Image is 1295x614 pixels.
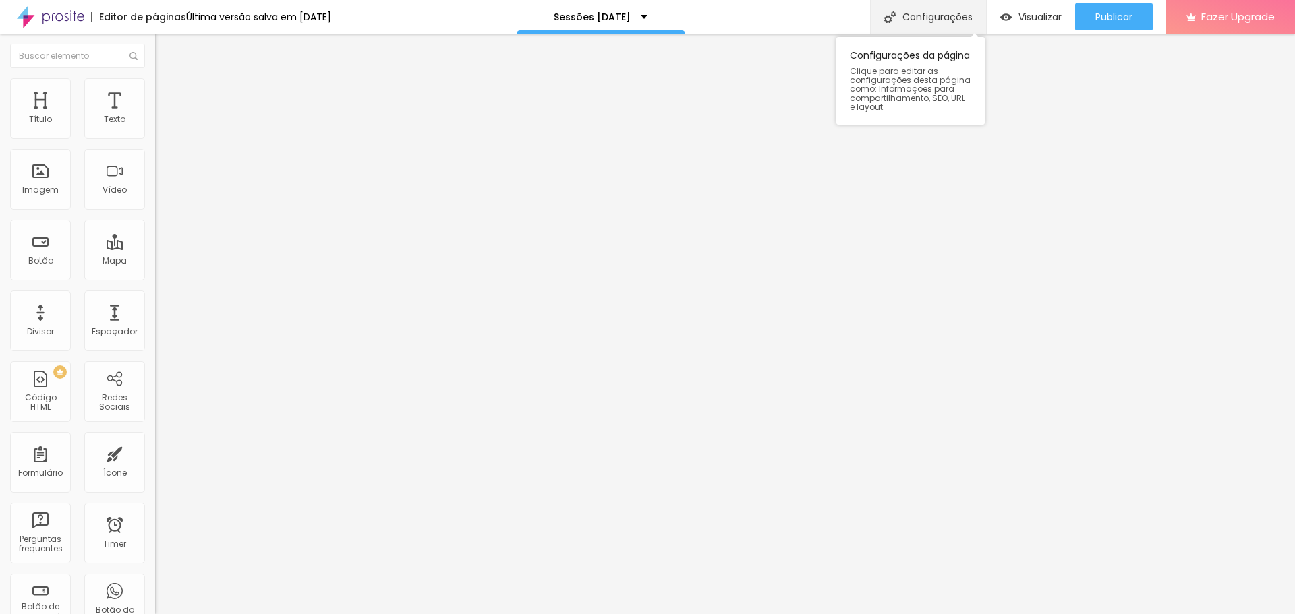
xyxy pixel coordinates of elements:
[27,327,54,336] div: Divisor
[1018,11,1062,22] span: Visualizar
[28,256,53,266] div: Botão
[1201,11,1275,22] span: Fazer Upgrade
[103,256,127,266] div: Mapa
[103,468,127,478] div: Ícone
[13,393,67,412] div: Código HTML
[554,12,631,22] p: Sessões [DATE]
[18,468,63,478] div: Formulário
[155,34,1295,614] iframe: Editor
[1000,11,1012,23] img: view-1.svg
[103,185,127,195] div: Vídeo
[29,115,52,124] div: Título
[1075,3,1153,30] button: Publicar
[22,185,59,195] div: Imagem
[884,11,896,23] img: Icone
[10,44,145,68] input: Buscar elemento
[92,327,138,336] div: Espaçador
[1095,11,1132,22] span: Publicar
[129,52,138,60] img: Icone
[186,12,331,22] div: Última versão salva em [DATE]
[91,12,186,22] div: Editor de páginas
[836,37,985,125] div: Configurações da página
[987,3,1075,30] button: Visualizar
[104,115,125,124] div: Texto
[13,534,67,554] div: Perguntas frequentes
[88,393,141,412] div: Redes Sociais
[850,67,971,111] span: Clique para editar as configurações desta página como: Informações para compartilhamento, SEO, UR...
[103,539,126,549] div: Timer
